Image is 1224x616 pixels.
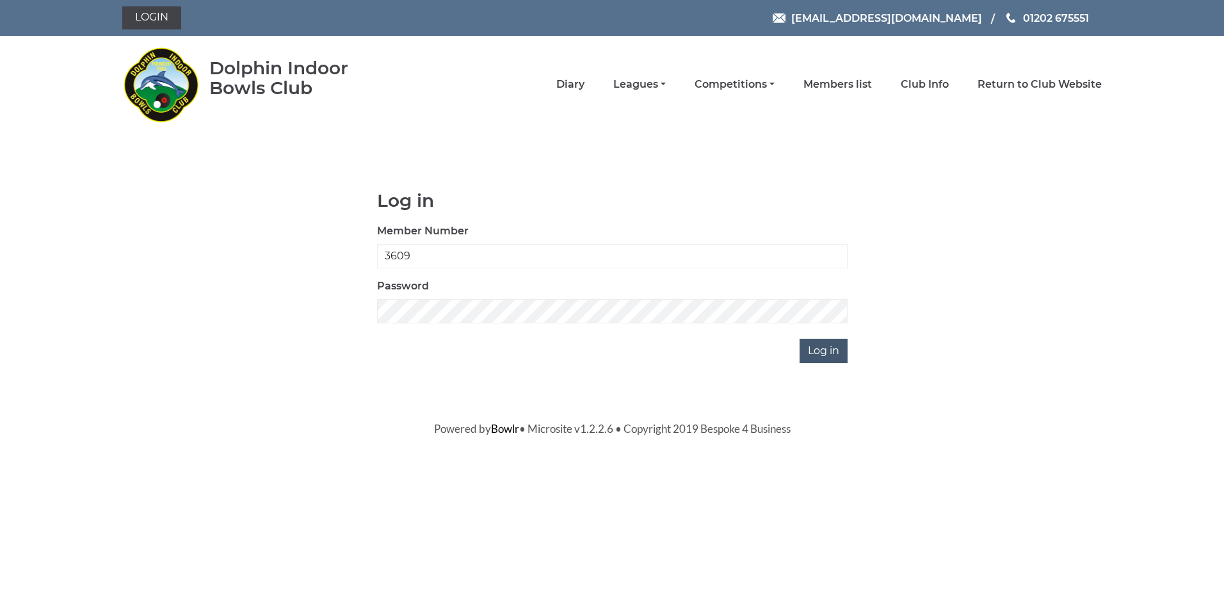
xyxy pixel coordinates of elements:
img: Dolphin Indoor Bowls Club [122,40,199,129]
a: Login [122,6,181,29]
a: Diary [556,77,584,92]
input: Log in [800,339,848,363]
a: Leagues [613,77,666,92]
span: 01202 675551 [1023,12,1089,24]
div: Dolphin Indoor Bowls Club [209,58,389,98]
img: Phone us [1006,13,1015,23]
a: Bowlr [491,422,519,435]
img: Email [773,13,785,23]
a: Members list [803,77,872,92]
span: [EMAIL_ADDRESS][DOMAIN_NAME] [791,12,982,24]
a: Competitions [695,77,775,92]
span: Powered by • Microsite v1.2.2.6 • Copyright 2019 Bespoke 4 Business [434,422,791,435]
a: Return to Club Website [978,77,1102,92]
a: Email [EMAIL_ADDRESS][DOMAIN_NAME] [773,10,982,26]
label: Member Number [377,223,469,239]
a: Club Info [901,77,949,92]
label: Password [377,279,429,294]
h1: Log in [377,191,848,211]
a: Phone us 01202 675551 [1004,10,1089,26]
